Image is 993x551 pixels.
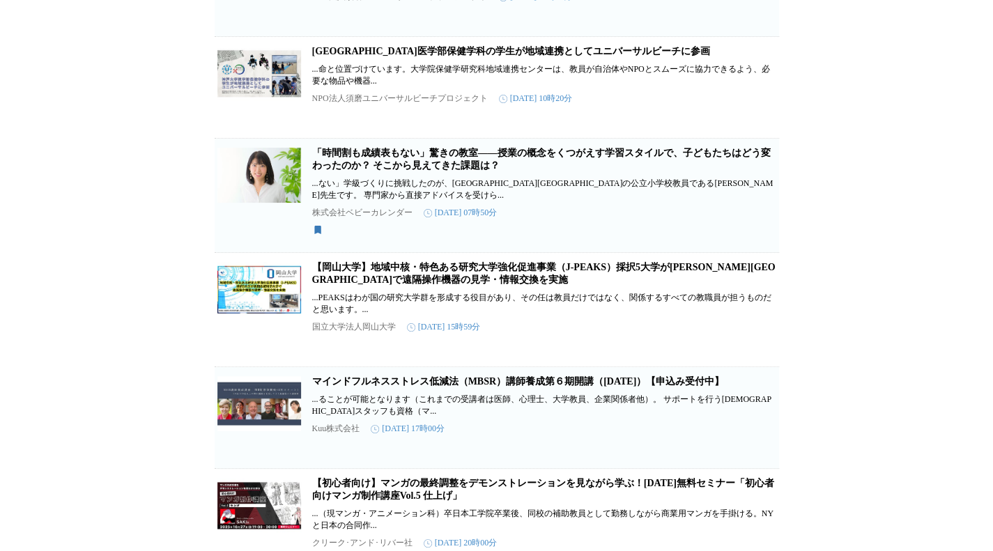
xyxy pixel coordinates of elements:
p: ...ない」学級づくりに挑戦したのが、[GEOGRAPHIC_DATA][GEOGRAPHIC_DATA]の公立小学校教員である[PERSON_NAME]先生です。 専門家から直接アドバイスを受... [312,178,776,201]
p: ...命と位置づけています。大学院保健学研究科地域連携センターは、教員が自治体やNPOとスムーズに協力できるよう、必要な物品や機器... [312,63,776,87]
p: 株式会社ベビーカレンダー [312,207,413,219]
p: ...（現マンガ・アニメーション科）卒日本工学院卒業後、同校の補助教員として勤務しながら商業用マンガを手掛ける。NYと日本の合同作... [312,508,776,531]
img: 「時間割も成績表もない」驚きの教室――授業の概念をくつがえす学習スタイルで、子どもたちはどう変わったのか？ そこから見えてきた課題は？ [217,147,301,203]
time: [DATE] 10時20分 [499,93,573,104]
p: クリーク･アンド･リバー社 [312,537,413,549]
a: 【初心者向け】マンガの最終調整をデモンストレーションを見ながら学ぶ！[DATE]無料セミナー「初心者向けマンガ制作講座Vol.5 仕上げ」 [312,478,774,501]
a: [GEOGRAPHIC_DATA]医学部保健学科の学生が地域連携としてユニバーサルビーチに参画 [312,46,710,56]
img: 【初心者向け】マンガの最終調整をデモンストレーションを見ながら学ぶ！10/27（月）無料セミナー「初心者向けマンガ制作講座Vol.5 仕上げ」 [217,477,301,533]
time: [DATE] 07時50分 [424,207,498,219]
p: Kuu株式会社 [312,423,360,435]
time: [DATE] 17時00分 [371,423,445,435]
svg: 保存済み [312,224,323,235]
p: ...ることが可能となります（これまでの受講者は医師、心理士、大学教員、企業関係者他）。 サポートを行う[DEMOGRAPHIC_DATA]スタッフも資格（マ... [312,394,776,417]
a: 「時間割も成績表もない」驚きの教室――授業の概念をくつがえす学習スタイルで、子どもたちはどう変わったのか？ そこから見えてきた課題は？ [312,148,771,171]
a: マインドフルネスストレス低減法（MBSR）講師養成第６期開講（[DATE]）【申込み受付中】 [312,376,725,387]
time: [DATE] 15時59分 [407,321,481,333]
a: 【岡山大学】地域中核・特色ある研究大学強化促進事業（J-PEAKS）採択5大学が[PERSON_NAME][GEOGRAPHIC_DATA]で遠隔操作機器の見学・情報交換を実施 [312,262,776,285]
img: 神戸大学医学部保健学科の学生が地域連携としてユニバーサルビーチに参画 [217,45,301,101]
p: 国立大学法人岡山大学 [312,321,396,333]
img: 【岡山大学】地域中核・特色ある研究大学強化促進事業（J-PEAKS）採択5大学が長岡技術科学大学で遠隔操作機器の見学・情報交換を実施 [217,261,301,317]
p: NPO法人須磨ユニバーサルビーチプロジェクト [312,93,488,104]
img: マインドフルネスストレス低減法（MBSR）講師養成第６期開講（2025年11月）【申込み受付中】 [217,375,301,431]
time: [DATE] 20時00分 [424,537,498,549]
p: ...PEAKSはわが国の研究大学群を形成する役目があり、その任は教員だけではなく、関係するすべての教職員が担うものだと思います。... [312,292,776,316]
